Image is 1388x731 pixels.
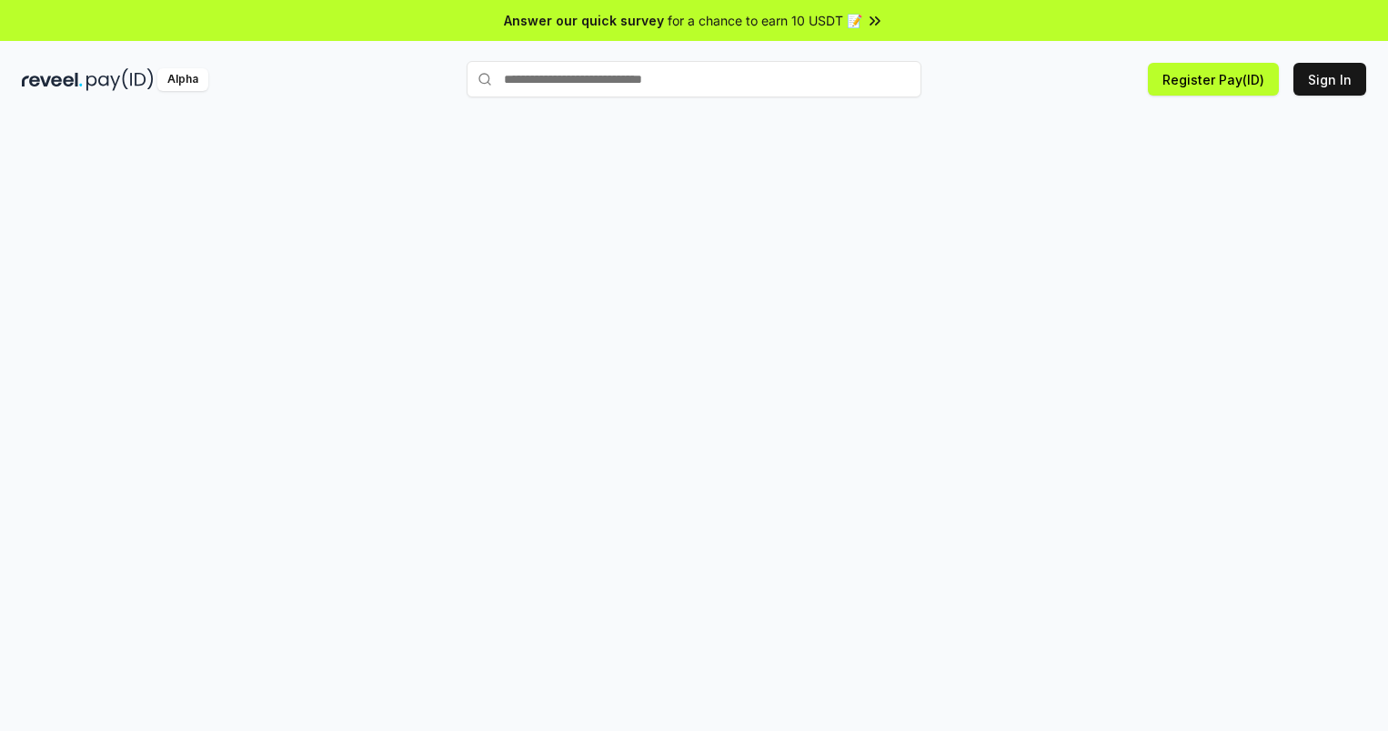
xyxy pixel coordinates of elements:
[1293,63,1366,96] button: Sign In
[504,11,664,30] span: Answer our quick survey
[668,11,862,30] span: for a chance to earn 10 USDT 📝
[22,68,83,91] img: reveel_dark
[157,68,208,91] div: Alpha
[86,68,154,91] img: pay_id
[1148,63,1279,96] button: Register Pay(ID)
